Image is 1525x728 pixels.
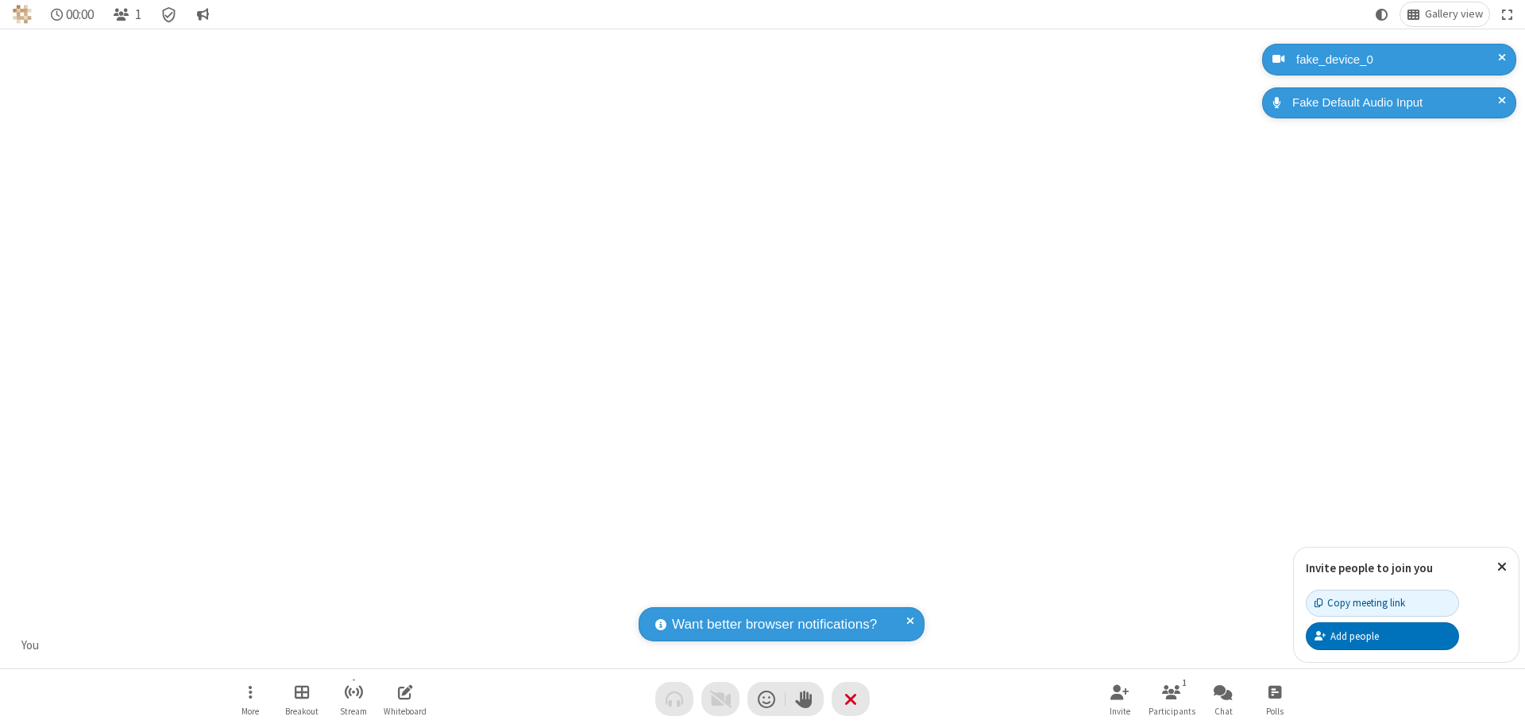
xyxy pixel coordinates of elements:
[701,682,739,716] button: Video
[1315,595,1405,610] div: Copy meeting link
[16,637,45,655] div: You
[1485,548,1519,587] button: Close popover
[1306,622,1459,649] button: Add people
[154,2,184,26] div: Meeting details Encryption enabled
[1149,707,1195,716] span: Participants
[1369,2,1395,26] button: Using system theme
[1110,707,1130,716] span: Invite
[1214,707,1233,716] span: Chat
[381,676,429,722] button: Open shared whiteboard
[135,7,141,22] span: 1
[330,676,377,722] button: Start streaming
[44,2,101,26] div: Timer
[1496,2,1519,26] button: Fullscreen
[190,2,215,26] button: Conversation
[1148,676,1195,722] button: Open participant list
[1291,51,1504,69] div: fake_device_0
[1199,676,1247,722] button: Open chat
[655,682,693,716] button: Audio problem - check your Internet connection or call by phone
[1306,560,1433,575] label: Invite people to join you
[1287,94,1504,112] div: Fake Default Audio Input
[384,707,427,716] span: Whiteboard
[66,7,94,22] span: 00:00
[832,682,870,716] button: End or leave meeting
[285,707,319,716] span: Breakout
[1096,676,1144,722] button: Invite participants (⌘+Shift+I)
[1425,8,1483,21] span: Gallery view
[106,2,148,26] button: Open participant list
[226,676,274,722] button: Open menu
[1251,676,1299,722] button: Open poll
[241,707,259,716] span: More
[747,682,786,716] button: Send a reaction
[1306,590,1459,617] button: Copy meeting link
[1400,2,1489,26] button: Change layout
[1266,707,1284,716] span: Polls
[1178,676,1191,690] div: 1
[672,614,877,635] span: Want better browser notifications?
[278,676,326,722] button: Manage Breakout Rooms
[786,682,824,716] button: Raise hand
[13,5,32,24] img: QA Selenium DO NOT DELETE OR CHANGE
[340,707,367,716] span: Stream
